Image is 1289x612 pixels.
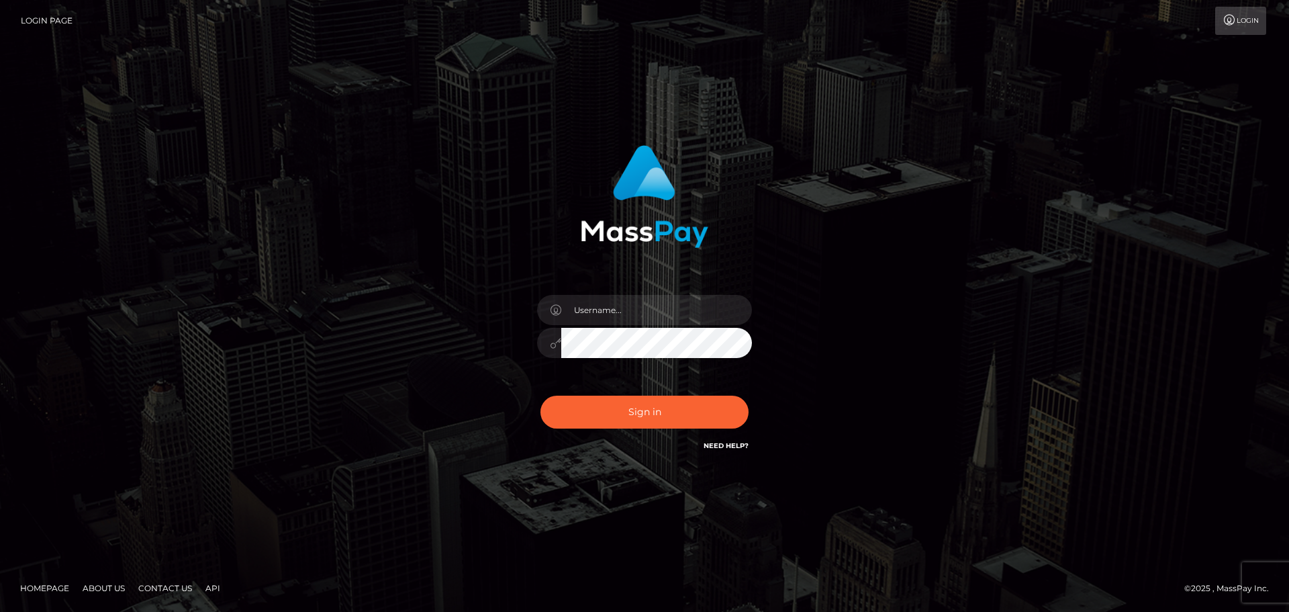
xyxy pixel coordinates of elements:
div: © 2025 , MassPay Inc. [1184,581,1279,596]
a: About Us [77,578,130,599]
a: Login [1215,7,1266,35]
a: Contact Us [133,578,197,599]
a: API [200,578,226,599]
img: MassPay Login [581,145,708,248]
a: Need Help? [704,441,749,450]
a: Login Page [21,7,73,35]
input: Username... [561,295,752,325]
button: Sign in [540,396,749,429]
a: Homepage [15,578,75,599]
